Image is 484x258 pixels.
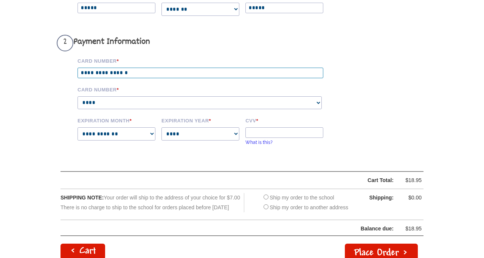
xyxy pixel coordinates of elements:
[262,193,348,212] div: Ship my order to the school Ship my order to another address
[399,224,422,233] div: $18.95
[60,195,104,201] span: SHIPPING NOTE:
[80,176,394,185] div: Cart Total:
[61,224,394,233] div: Balance due:
[57,35,73,51] span: 2
[78,117,156,124] label: Expiration Month
[399,176,422,185] div: $18.95
[245,140,273,145] a: What is this?
[356,193,394,202] div: Shipping:
[78,57,335,64] label: Card Number
[78,86,335,93] label: Card Number
[245,117,324,124] label: CVV
[60,193,244,212] div: Your order will ship to the address of your choice for $7.00 There is no charge to ship to the sc...
[399,193,422,202] div: $0.00
[161,117,240,124] label: Expiration Year
[57,35,335,51] h3: Payment Information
